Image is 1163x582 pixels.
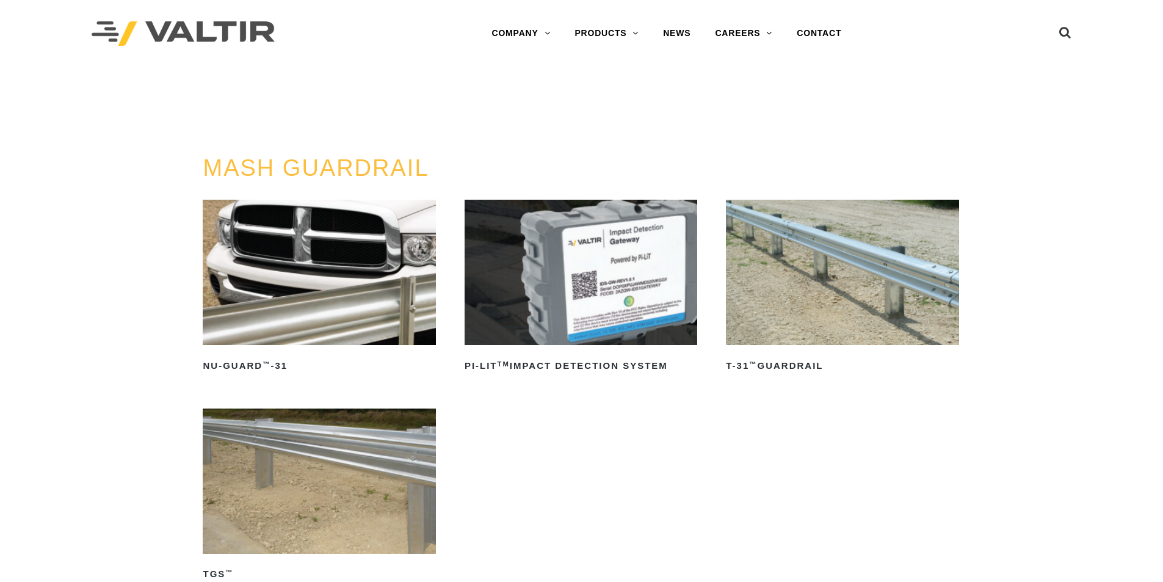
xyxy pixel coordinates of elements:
img: Valtir [92,21,275,46]
h2: T-31 Guardrail [726,356,958,376]
a: PI-LITTMImpact Detection System [465,200,697,376]
a: COMPANY [479,21,562,46]
sup: TM [498,360,510,368]
a: CAREERS [703,21,784,46]
a: T-31™Guardrail [726,200,958,376]
sup: ™ [263,360,270,368]
a: MASH GUARDRAIL [203,155,429,181]
a: CONTACT [784,21,853,46]
sup: ™ [749,360,757,368]
h2: PI-LIT Impact Detection System [465,356,697,376]
a: NU-GUARD™-31 [203,200,435,376]
h2: NU-GUARD -31 [203,356,435,376]
a: PRODUCTS [562,21,651,46]
a: NEWS [651,21,703,46]
sup: ™ [225,569,233,576]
